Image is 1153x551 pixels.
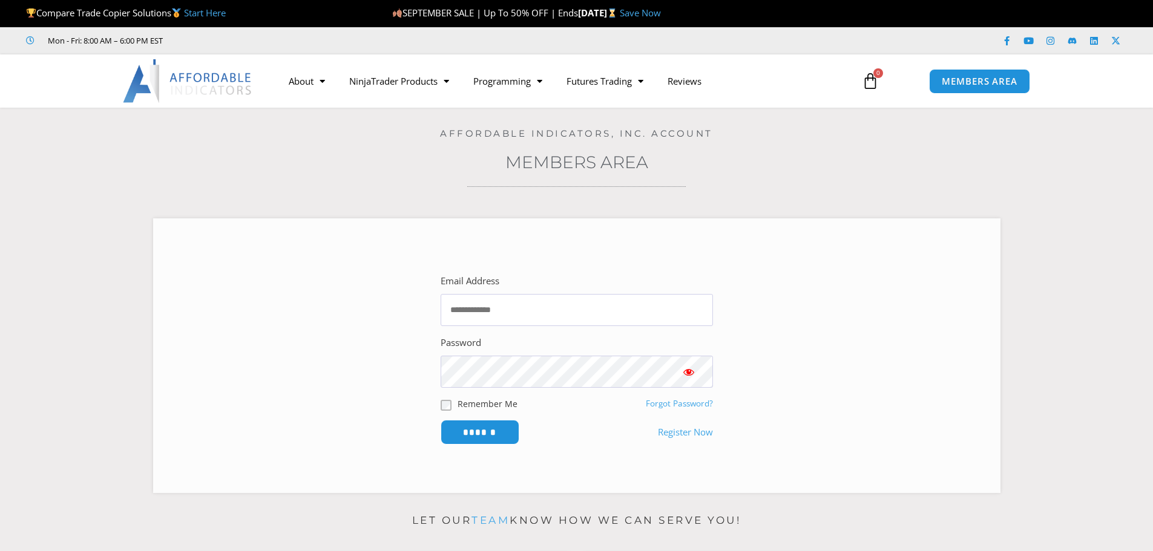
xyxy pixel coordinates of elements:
[458,397,517,410] label: Remember Me
[658,424,713,441] a: Register Now
[277,67,337,95] a: About
[578,7,620,19] strong: [DATE]
[505,152,648,172] a: Members Area
[180,34,361,47] iframe: Customer reviews powered by Trustpilot
[392,7,578,19] span: SEPTEMBER SALE | Up To 50% OFF | Ends
[655,67,714,95] a: Reviews
[942,77,1017,86] span: MEMBERS AREA
[440,128,713,139] a: Affordable Indicators, Inc. Account
[471,514,510,526] a: team
[337,67,461,95] a: NinjaTrader Products
[646,398,713,409] a: Forgot Password?
[153,511,1000,530] p: Let our know how we can serve you!
[608,8,617,18] img: ⌛
[26,7,226,19] span: Compare Trade Copier Solutions
[620,7,661,19] a: Save Now
[172,8,181,18] img: 🥇
[461,67,554,95] a: Programming
[929,69,1030,94] a: MEMBERS AREA
[441,273,499,290] label: Email Address
[27,8,36,18] img: 🏆
[844,64,897,99] a: 0
[277,67,848,95] nav: Menu
[873,68,883,78] span: 0
[665,356,713,388] button: Show password
[393,8,402,18] img: 🍂
[441,334,481,351] label: Password
[554,67,655,95] a: Futures Trading
[123,59,253,103] img: LogoAI | Affordable Indicators – NinjaTrader
[45,33,163,48] span: Mon - Fri: 8:00 AM – 6:00 PM EST
[184,7,226,19] a: Start Here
